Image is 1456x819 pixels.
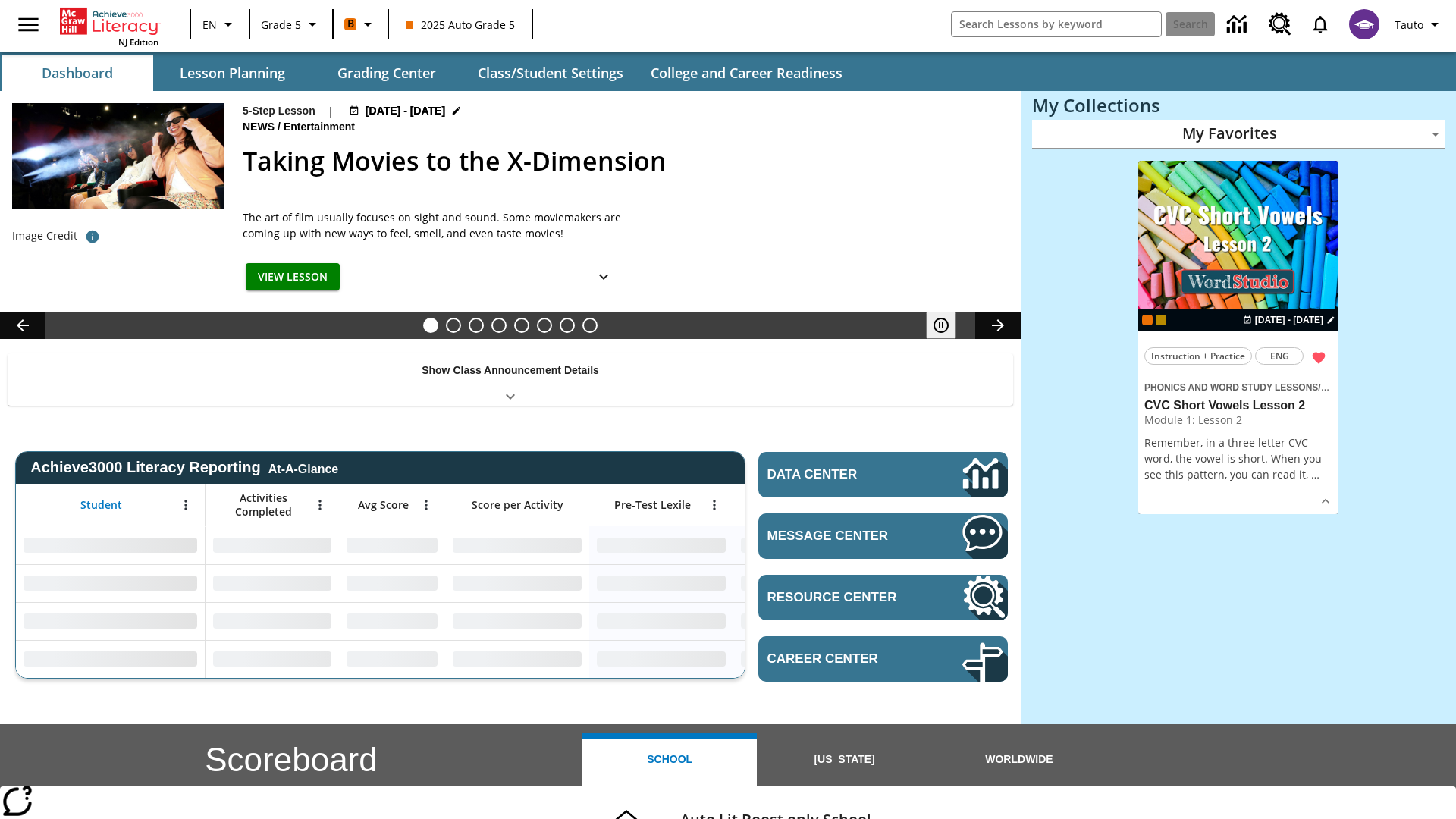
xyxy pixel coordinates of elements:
[347,14,354,33] span: B
[537,318,552,333] button: Slide 6 Career Lesson
[30,459,338,476] span: Achieve3000 Literacy Reporting
[278,121,281,133] span: /
[206,602,339,640] div: No Data,
[1144,347,1252,365] button: Instruction + Practice
[311,55,463,91] button: Grading Center
[206,640,339,678] div: No Data,
[358,498,409,512] span: Avg Score
[1151,348,1245,364] span: Instruction + Practice
[243,209,622,241] p: The art of film usually focuses on sight and sound. Some moviemakers are coming up with new ways ...
[767,529,917,544] span: Message Center
[1270,348,1289,364] span: ENG
[196,11,244,38] button: Language: EN, Select a language
[243,142,1003,180] h2: Taking Movies to the X-Dimension
[758,636,1008,682] a: Career Center
[1144,378,1332,395] span: Topic: Phonics and Word Study Lessons/CVC Short Vowels
[1032,95,1445,116] h3: My Collections
[975,312,1021,339] button: Lesson carousel, Next
[932,733,1106,786] button: Worldwide
[703,494,726,516] button: Open Menu
[514,318,529,333] button: Slide 5 Pre-release lesson
[469,318,484,333] button: Slide 3 What's the Big Idea?
[1395,17,1423,33] span: Tauto
[1349,9,1379,39] img: avatar image
[213,491,313,519] span: Activities Completed
[422,362,599,378] p: Show Class Announcement Details
[60,5,158,48] div: Home
[206,526,339,564] div: No Data,
[284,119,358,136] span: Entertainment
[309,494,331,516] button: Open Menu
[1255,313,1323,327] span: [DATE] - [DATE]
[758,452,1008,497] a: Data Center
[757,733,931,786] button: [US_STATE]
[261,17,301,33] span: Grade 5
[77,223,108,250] button: Photo credit: Photo by The Asahi Shimbun via Getty Images
[446,318,461,333] button: Slide 2 Cars of the Future?
[8,353,1013,406] div: Show Class Announcement Details
[423,318,438,333] button: Slide 1 Taking Movies to the X-Dimension
[639,55,855,91] button: College and Career Readiness
[1240,313,1338,327] button: Aug 25 - Aug 25 Choose Dates
[406,17,515,33] span: 2025 Auto Grade 5
[255,11,328,38] button: Grade: Grade 5, Select a grade
[582,733,757,786] button: School
[588,263,619,291] button: Show Details
[1138,161,1338,515] div: lesson details
[1218,4,1260,45] a: Data Center
[206,564,339,602] div: No Data,
[466,55,635,91] button: Class/Student Settings
[1314,490,1337,513] button: Show Details
[202,17,217,33] span: EN
[952,12,1161,36] input: search field
[1156,315,1166,325] div: New 2025 class
[246,263,340,291] button: View Lesson
[12,103,224,209] img: Panel in front of the seats sprays water mist to the happy audience at a 4DX-equipped theater.
[366,103,445,119] span: [DATE] - [DATE]
[614,498,691,512] span: Pre-Test Lexile
[118,36,158,48] span: NJ Edition
[582,318,598,333] button: Slide 8 Sleepless in the Animal Kingdom
[1311,467,1319,482] span: …
[560,318,575,333] button: Slide 7 Making a Difference for the Planet
[491,318,507,333] button: Slide 4 One Idea, Lots of Hard Work
[80,498,122,512] span: Student
[1142,315,1153,325] div: Current Class
[767,590,917,605] span: Resource Center
[1301,5,1340,44] a: Notifications
[733,564,877,602] div: No Data,
[1305,344,1332,372] button: Remove from Favorites
[1318,379,1329,394] span: /
[1144,435,1332,482] p: Remember, in a three letter CVC word, the vowel is short. When you see this pattern, you can read...
[174,494,197,516] button: Open Menu
[733,640,877,678] div: No Data,
[243,119,278,136] span: News
[2,55,153,91] button: Dashboard
[339,526,445,564] div: No Data,
[346,103,466,119] button: Aug 22 - Aug 24 Choose Dates
[733,602,877,640] div: No Data,
[1032,120,1445,149] div: My Favorites
[339,640,445,678] div: No Data,
[1389,11,1450,38] button: Profile/Settings
[268,460,338,476] div: At-A-Glance
[243,103,315,119] p: 5-Step Lesson
[60,6,158,36] a: Home
[328,103,334,119] span: |
[1255,347,1304,365] button: ENG
[758,575,1008,620] a: Resource Center, Will open in new tab
[6,2,51,47] button: Open side menu
[339,602,445,640] div: No Data,
[12,228,77,243] p: Image Credit
[926,312,971,339] div: Pause
[156,55,308,91] button: Lesson Planning
[767,467,911,482] span: Data Center
[339,564,445,602] div: No Data,
[767,651,917,667] span: Career Center
[1340,5,1389,44] button: Select a new avatar
[926,312,956,339] button: Pause
[758,513,1008,559] a: Message Center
